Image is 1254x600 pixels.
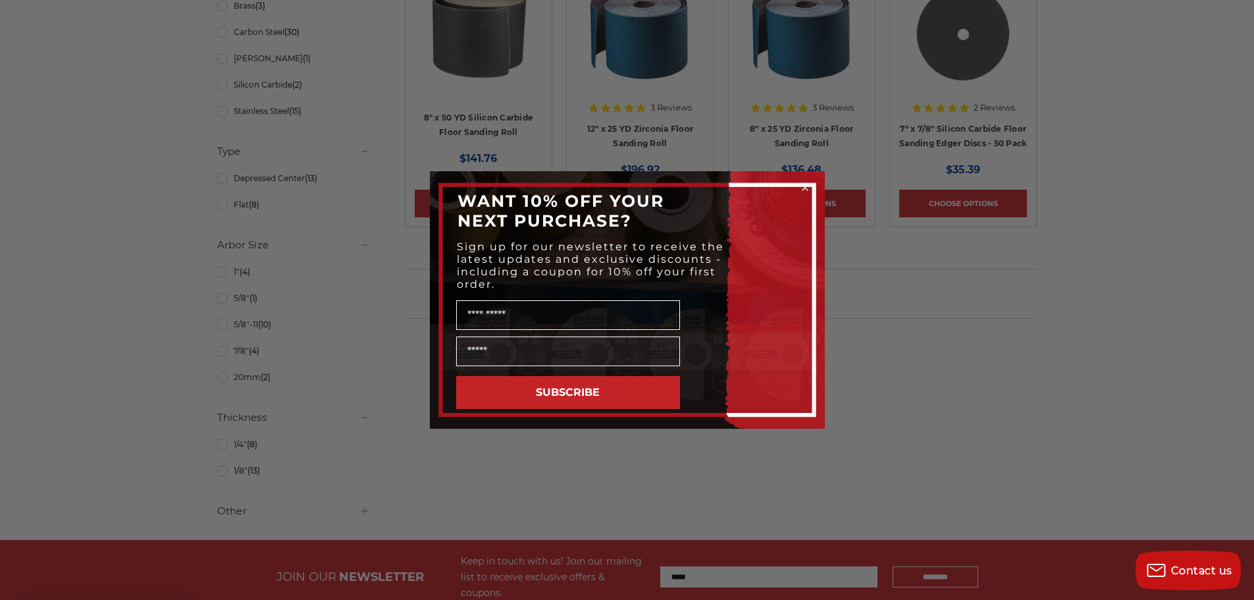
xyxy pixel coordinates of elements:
span: Sign up for our newsletter to receive the latest updates and exclusive discounts - including a co... [457,240,724,290]
input: Email [456,337,680,366]
span: Contact us [1171,564,1232,577]
span: WANT 10% OFF YOUR NEXT PURCHASE? [457,191,664,231]
button: Contact us [1136,551,1241,590]
button: Close dialog [798,181,812,194]
button: SUBSCRIBE [456,376,680,409]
